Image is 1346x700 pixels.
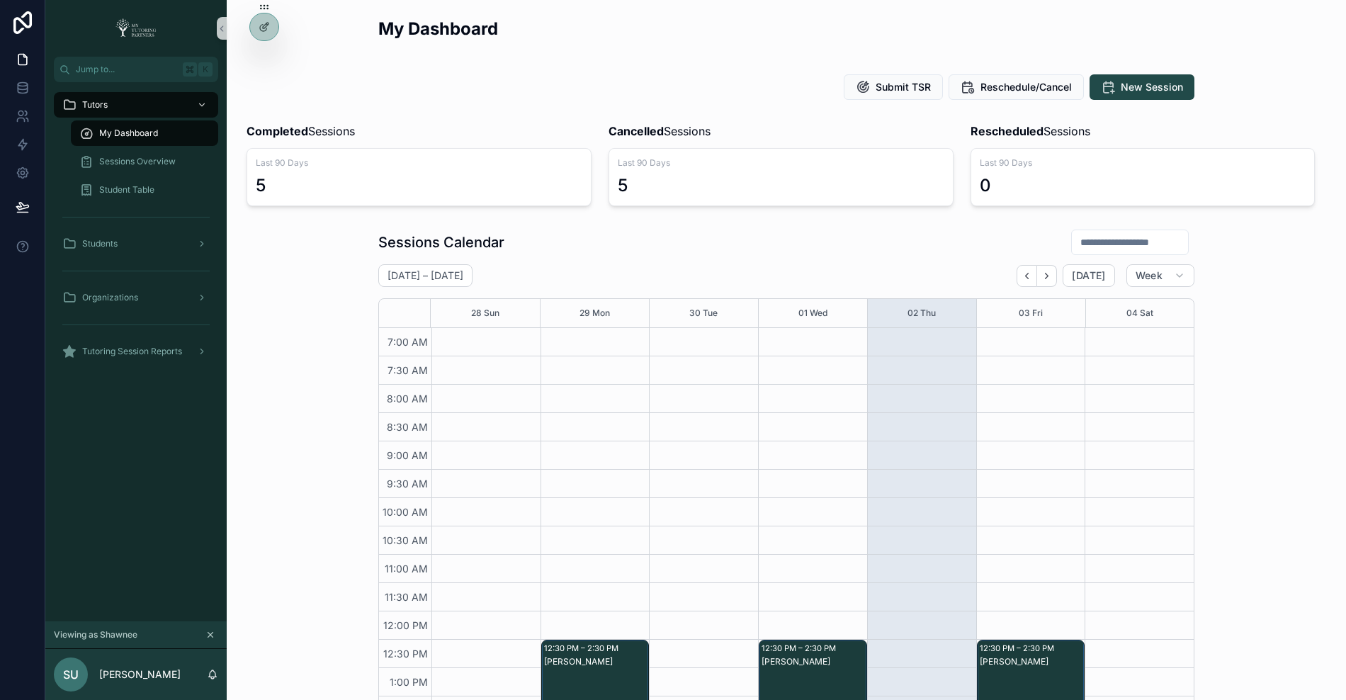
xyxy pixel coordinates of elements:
[388,269,463,283] h2: [DATE] – [DATE]
[45,82,227,383] div: scrollable content
[200,64,211,75] span: K
[1072,269,1105,282] span: [DATE]
[544,656,648,667] div: [PERSON_NAME]
[762,641,839,655] div: 12:30 PM – 2:30 PM
[111,17,161,40] img: App logo
[381,563,431,575] span: 11:00 AM
[82,99,108,111] span: Tutors
[971,124,1044,138] strong: Rescheduled
[876,80,931,94] span: Submit TSR
[247,123,355,140] span: Sessions
[384,336,431,348] span: 7:00 AM
[844,74,943,100] button: Submit TSR
[256,174,266,197] div: 5
[609,124,664,138] strong: Cancelled
[980,174,991,197] div: 0
[247,124,308,138] strong: Completed
[99,128,158,139] span: My Dashboard
[907,299,936,327] button: 02 Thu
[256,157,582,169] span: Last 90 Days
[980,157,1306,169] span: Last 90 Days
[99,667,181,682] p: [PERSON_NAME]
[1121,80,1183,94] span: New Session
[380,619,431,631] span: 12:00 PM
[980,80,1072,94] span: Reschedule/Cancel
[378,17,498,40] h2: My Dashboard
[379,534,431,546] span: 10:30 AM
[618,174,628,197] div: 5
[54,57,218,82] button: Jump to...K
[76,64,177,75] span: Jump to...
[383,478,431,490] span: 9:30 AM
[618,157,944,169] span: Last 90 Days
[980,641,1058,655] div: 12:30 PM – 2:30 PM
[1126,299,1153,327] button: 04 Sat
[54,231,218,256] a: Students
[381,591,431,603] span: 11:30 AM
[71,120,218,146] a: My Dashboard
[82,292,138,303] span: Organizations
[383,449,431,461] span: 9:00 AM
[579,299,610,327] button: 29 Mon
[380,648,431,660] span: 12:30 PM
[82,346,182,357] span: Tutoring Session Reports
[949,74,1084,100] button: Reschedule/Cancel
[980,656,1084,667] div: [PERSON_NAME]
[1017,265,1037,287] button: Back
[1019,299,1043,327] button: 03 Fri
[386,676,431,688] span: 1:00 PM
[384,364,431,376] span: 7:30 AM
[1063,264,1114,287] button: [DATE]
[99,184,154,196] span: Student Table
[383,393,431,405] span: 8:00 AM
[54,285,218,310] a: Organizations
[63,666,79,683] span: SU
[54,629,137,640] span: Viewing as Shawnee
[82,238,118,249] span: Students
[54,339,218,364] a: Tutoring Session Reports
[689,299,718,327] button: 30 Tue
[544,641,622,655] div: 12:30 PM – 2:30 PM
[99,156,176,167] span: Sessions Overview
[383,421,431,433] span: 8:30 AM
[471,299,499,327] button: 28 Sun
[379,506,431,518] span: 10:00 AM
[71,149,218,174] a: Sessions Overview
[609,123,711,140] span: Sessions
[971,123,1090,140] span: Sessions
[1136,269,1163,282] span: Week
[762,656,866,667] div: [PERSON_NAME]
[54,92,218,118] a: Tutors
[71,177,218,203] a: Student Table
[378,232,504,252] h1: Sessions Calendar
[1126,264,1194,287] button: Week
[798,299,827,327] button: 01 Wed
[1037,265,1057,287] button: Next
[1090,74,1194,100] button: New Session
